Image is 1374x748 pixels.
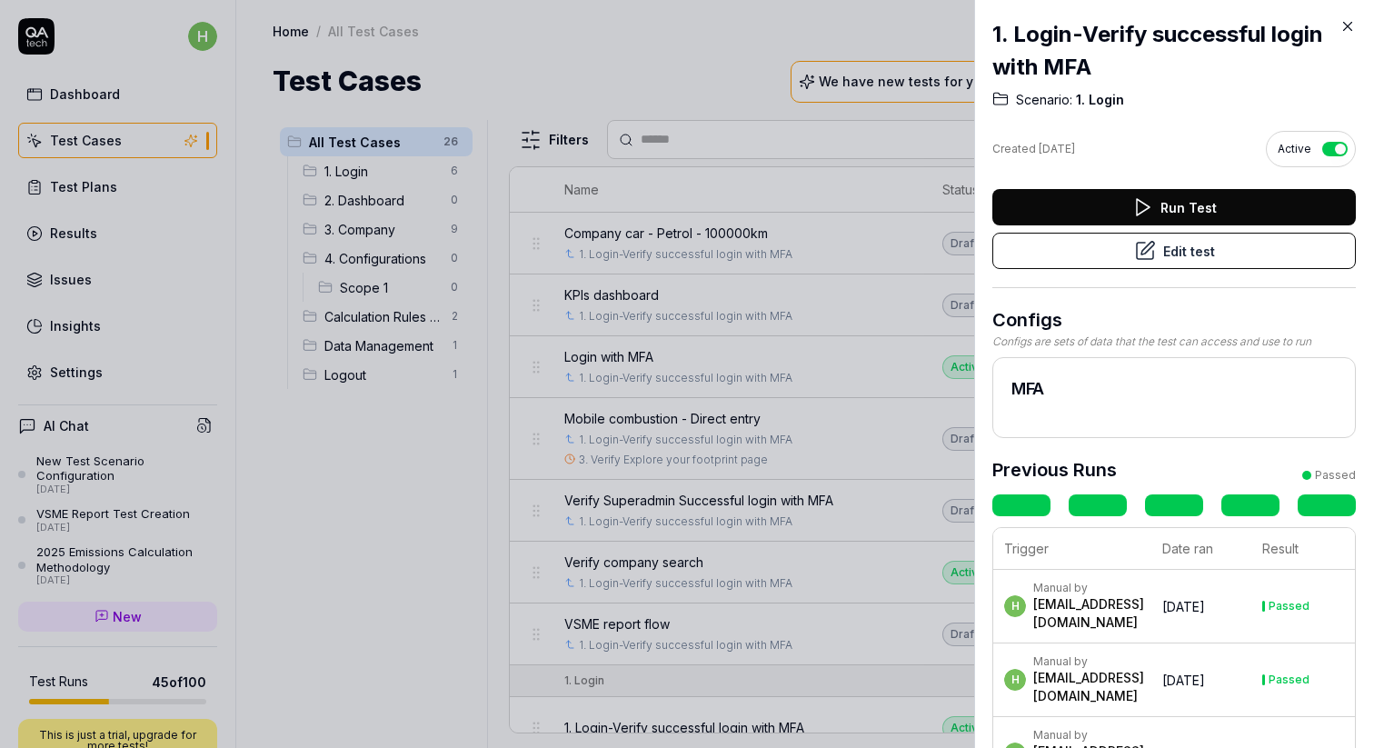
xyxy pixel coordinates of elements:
[1033,654,1144,669] div: Manual by
[1004,669,1026,691] span: h
[992,141,1075,157] div: Created
[1004,595,1026,617] span: h
[1011,376,1337,401] h2: MFA
[1315,467,1356,484] div: Passed
[1072,91,1124,109] span: 1. Login
[1039,142,1075,155] time: [DATE]
[1162,673,1205,688] time: [DATE]
[1033,595,1144,632] div: [EMAIL_ADDRESS][DOMAIN_NAME]
[1033,669,1144,705] div: [EMAIL_ADDRESS][DOMAIN_NAME]
[992,189,1356,225] button: Run Test
[992,18,1356,84] h2: 1. Login-Verify successful login with MFA
[1016,91,1072,109] span: Scenario:
[992,306,1356,334] h3: Configs
[1269,601,1309,612] div: Passed
[1269,674,1309,685] div: Passed
[1151,528,1251,570] th: Date ran
[1033,728,1144,743] div: Manual by
[993,528,1151,570] th: Trigger
[1278,141,1311,157] span: Active
[992,233,1356,269] button: Edit test
[992,334,1356,350] div: Configs are sets of data that the test can access and use to run
[1033,581,1144,595] div: Manual by
[1251,528,1355,570] th: Result
[1162,599,1205,614] time: [DATE]
[992,456,1117,484] h3: Previous Runs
